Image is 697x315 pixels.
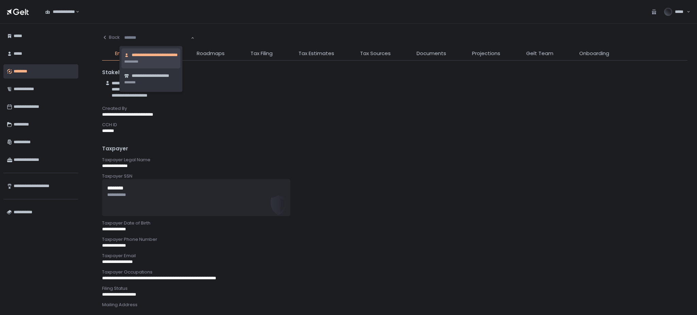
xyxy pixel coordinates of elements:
[115,50,129,57] span: Entity
[472,50,500,57] span: Projections
[102,269,687,275] div: Taxpayer Occupations
[102,69,687,77] div: Stakeholders
[250,50,273,57] span: Tax Filing
[102,285,687,292] div: Filing Status
[102,145,687,153] div: Taxpayer
[526,50,553,57] span: Gelt Team
[102,31,120,44] button: Back
[102,34,120,40] div: Back
[120,31,194,45] div: Search for option
[102,122,687,128] div: CCH ID
[360,50,391,57] span: Tax Sources
[102,157,687,163] div: Taxpayer Legal Name
[41,5,79,19] div: Search for option
[102,253,687,259] div: Taxpayer Email
[124,34,190,41] input: Search for option
[298,50,334,57] span: Tax Estimates
[102,173,687,179] div: Taxpayer SSN
[102,105,687,112] div: Created By
[102,220,687,226] div: Taxpayer Date of Birth
[102,236,687,243] div: Taxpayer Phone Number
[197,50,225,57] span: Roadmaps
[579,50,609,57] span: Onboarding
[102,302,687,308] div: Mailing Address
[417,50,446,57] span: Documents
